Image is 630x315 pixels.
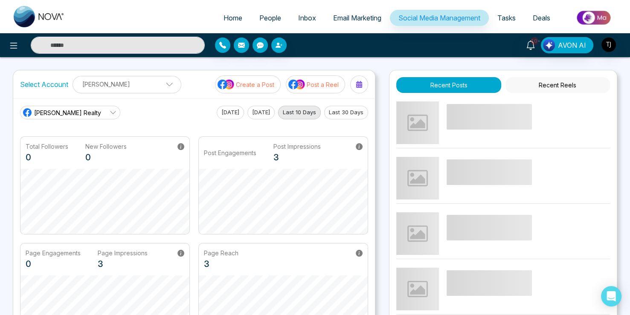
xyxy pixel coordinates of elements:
p: Post Engagements [204,148,256,157]
a: People [251,10,290,26]
a: Email Marketing [325,10,390,26]
p: 3 [204,257,238,270]
a: Deals [524,10,559,26]
p: Page Impressions [98,249,148,257]
span: Email Marketing [333,14,381,22]
span: People [259,14,281,22]
label: Select Account [20,79,68,90]
img: social-media-icon [218,79,235,90]
img: Nova CRM Logo [14,6,65,27]
button: Recent Reels [505,77,610,93]
img: Lead Flow [543,39,555,51]
span: Inbox [298,14,316,22]
a: Inbox [290,10,325,26]
button: [DATE] [217,106,244,119]
span: AVON AI [558,40,586,50]
div: Open Intercom Messenger [601,286,621,306]
p: Post Impressions [273,142,321,151]
p: [PERSON_NAME] [78,77,176,91]
button: Last 10 Days [278,106,321,119]
a: Tasks [489,10,524,26]
a: Home [215,10,251,26]
p: Total Followers [26,142,68,151]
span: [PERSON_NAME] Realty [34,108,101,117]
button: social-media-iconPost a Reel [286,75,345,93]
a: Social Media Management [390,10,489,26]
img: User Avatar [601,38,616,52]
button: AVON AI [541,37,593,53]
p: New Followers [85,142,127,151]
button: [DATE] [247,106,275,119]
img: Market-place.gif [563,8,625,27]
p: 0 [26,257,81,270]
button: Last 30 Days [324,106,368,119]
span: Deals [533,14,550,22]
span: 10+ [531,37,538,45]
p: Create a Post [236,80,274,89]
p: Post a Reel [307,80,339,89]
button: Recent Posts [396,77,501,93]
img: social-media-icon [288,79,305,90]
p: 0 [26,151,68,164]
span: Tasks [497,14,516,22]
span: Social Media Management [398,14,480,22]
p: 0 [85,151,127,164]
p: 3 [273,151,321,164]
p: 3 [98,257,148,270]
button: social-media-iconCreate a Post [215,75,281,93]
span: Home [224,14,242,22]
p: Page Reach [204,249,238,257]
a: 10+ [520,37,541,52]
p: Page Engagements [26,249,81,257]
